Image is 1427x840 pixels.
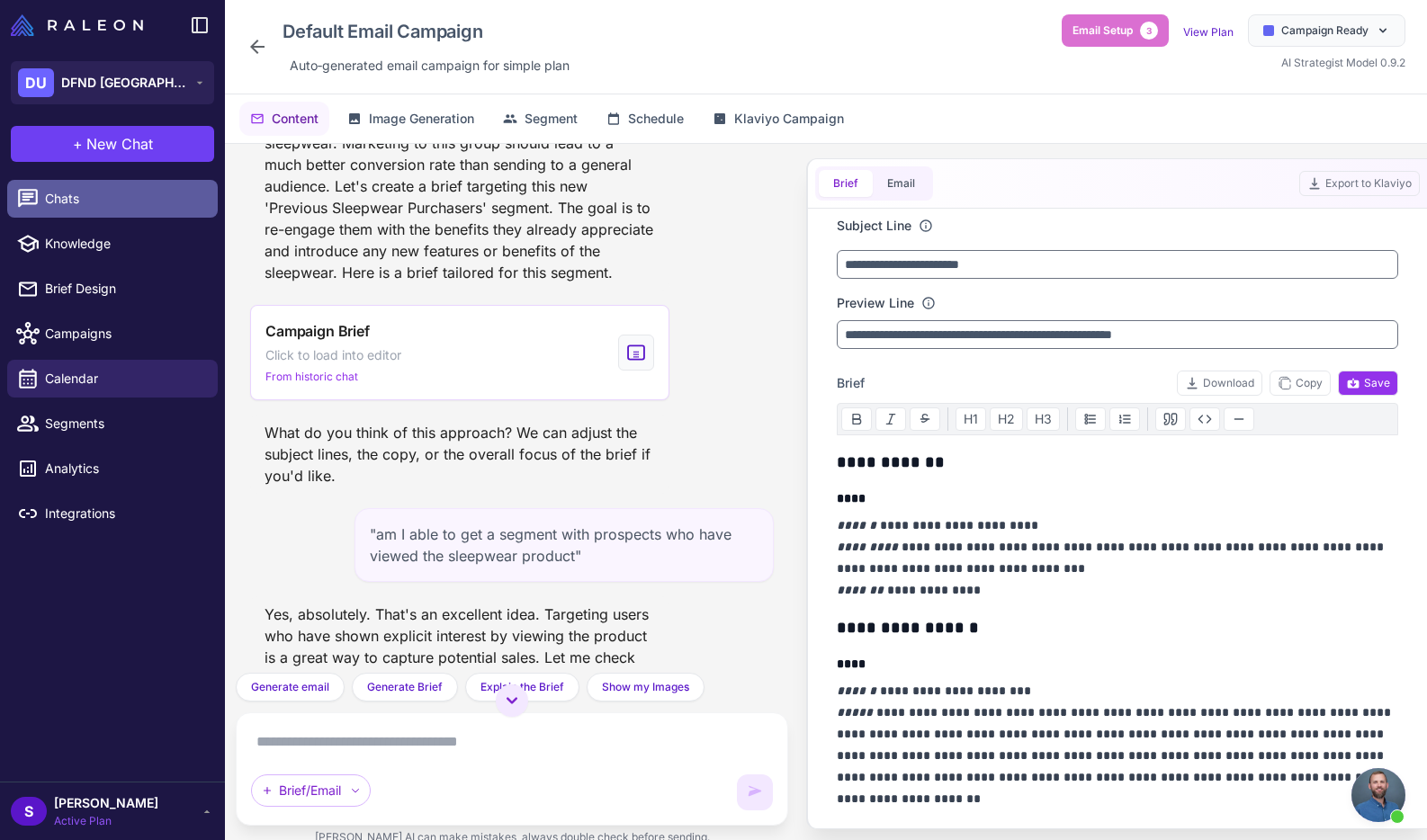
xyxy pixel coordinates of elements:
[7,180,218,218] a: Chats
[73,133,83,155] span: +
[45,459,203,478] span: Analytics
[352,673,458,701] button: Generate Brief
[465,673,579,701] button: Explain the Brief
[45,504,203,523] span: Integrations
[54,813,158,829] span: Active Plan
[837,373,865,393] span: Brief
[11,14,143,36] img: Raleon Logo
[7,360,218,398] a: Calendar
[355,508,774,582] div: "am I able to get a segment with prospects who have viewed the sleepwear product"
[265,345,401,365] span: Click to load into editor
[7,405,218,442] a: Segments
[265,369,358,385] span: From historic chat
[11,126,214,162] button: +New Chat
[1338,371,1398,396] button: Save
[275,14,577,49] div: Click to edit campaign name
[602,679,689,695] span: Show my Images
[45,234,203,254] span: Knowledge
[1351,768,1405,822] div: Open chat
[1177,371,1262,396] button: Download
[480,679,564,695] span: Explain the Brief
[290,56,570,76] span: Auto‑generated email campaign for simple plan
[11,61,214,104] button: DUDFND [GEOGRAPHIC_DATA]
[702,102,855,136] button: Klaviyo Campaign
[283,52,577,79] div: Click to edit description
[250,415,669,494] div: What do you think of this approach? We can adjust the subject lines, the copy, or the overall foc...
[45,414,203,433] span: Segments
[265,320,370,342] span: Campaign Brief
[1183,25,1234,39] a: View Plan
[525,109,578,129] span: Segment
[1270,371,1331,396] button: Copy
[11,14,150,36] a: Raleon Logo
[587,673,705,701] button: Show my Images
[1299,171,1420,196] button: Export to Klaviyo
[251,679,329,695] span: Generate email
[251,774,371,807] div: Brief/Email
[11,797,47,826] div: S
[45,324,203,344] span: Campaigns
[596,102,695,136] button: Schedule
[819,170,873,197] button: Brief
[45,279,203,299] span: Brief Design
[7,270,218,308] a: Brief Design
[873,170,929,197] button: Email
[367,679,443,695] span: Generate Brief
[628,109,684,129] span: Schedule
[337,102,485,136] button: Image Generation
[272,109,319,129] span: Content
[7,225,218,263] a: Knowledge
[236,673,345,701] button: Generate email
[45,369,203,389] span: Calendar
[1072,22,1133,39] span: Email Setup
[1281,22,1369,39] span: Campaign Ready
[734,109,844,129] span: Klaviyo Campaign
[250,17,669,290] div: Based on the data, we have a list of 690 customers who have purchased sleepwear in the past. This...
[1027,407,1060,431] button: H3
[61,73,187,93] span: DFND [GEOGRAPHIC_DATA]
[1140,22,1158,40] span: 3
[492,102,588,136] button: Segment
[837,293,914,313] label: Preview Line
[18,68,54,97] div: DU
[1278,375,1323,391] span: Copy
[1346,375,1390,391] span: Save
[369,109,474,129] span: Image Generation
[7,495,218,532] a: Integrations
[250,596,669,719] div: Yes, absolutely. That's an excellent idea. Targeting users who have shown explicit interest by vi...
[956,407,986,431] button: H1
[54,793,158,813] span: [PERSON_NAME]
[7,450,218,487] a: Analytics
[990,407,1023,431] button: H2
[1281,56,1405,69] span: AI Strategist Model 0.9.2
[86,133,153,155] span: New Chat
[837,216,911,236] label: Subject Line
[239,102,329,136] button: Content
[1062,14,1169,47] button: Email Setup3
[7,315,218,353] a: Campaigns
[45,189,203,209] span: Chats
